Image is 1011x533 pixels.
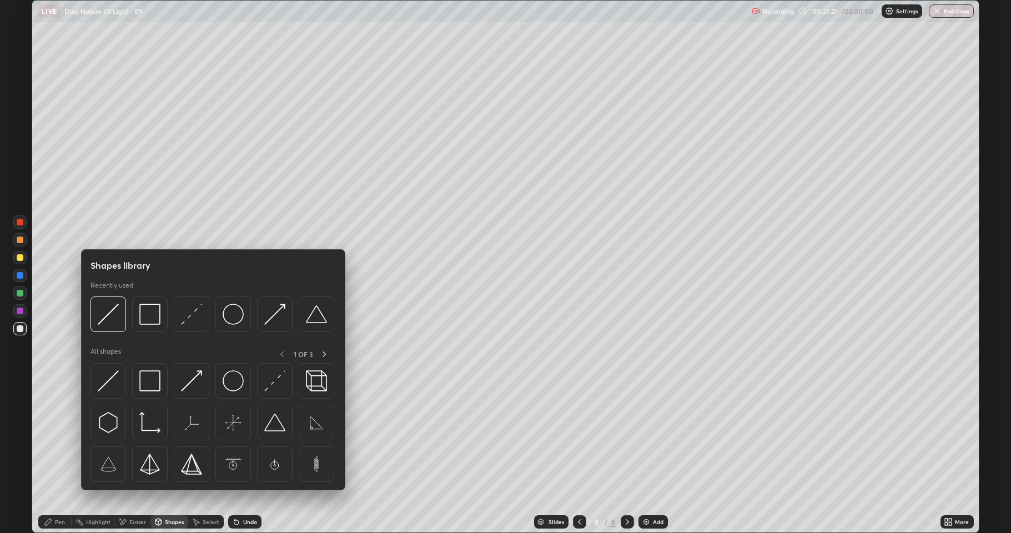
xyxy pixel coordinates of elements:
img: svg+xml;charset=utf-8,%3Csvg%20xmlns%3D%22http%3A%2F%2Fwww.w3.org%2F2000%2Fsvg%22%20width%3D%2234... [139,370,160,391]
img: svg+xml;charset=utf-8,%3Csvg%20xmlns%3D%22http%3A%2F%2Fwww.w3.org%2F2000%2Fsvg%22%20width%3D%2265... [98,454,119,475]
img: svg+xml;charset=utf-8,%3Csvg%20xmlns%3D%22http%3A%2F%2Fwww.w3.org%2F2000%2Fsvg%22%20width%3D%2265... [306,454,327,475]
img: svg+xml;charset=utf-8,%3Csvg%20xmlns%3D%22http%3A%2F%2Fwww.w3.org%2F2000%2Fsvg%22%20width%3D%2265... [223,454,244,475]
p: Recently used [90,281,133,290]
img: svg+xml;charset=utf-8,%3Csvg%20xmlns%3D%22http%3A%2F%2Fwww.w3.org%2F2000%2Fsvg%22%20width%3D%2230... [181,304,202,325]
img: svg+xml;charset=utf-8,%3Csvg%20xmlns%3D%22http%3A%2F%2Fwww.w3.org%2F2000%2Fsvg%22%20width%3D%2238... [306,304,327,325]
div: Shapes [165,519,184,525]
img: end-class-cross [933,7,942,16]
div: Highlight [86,519,110,525]
img: svg+xml;charset=utf-8,%3Csvg%20xmlns%3D%22http%3A%2F%2Fwww.w3.org%2F2000%2Fsvg%22%20width%3D%2230... [181,370,202,391]
img: svg+xml;charset=utf-8,%3Csvg%20xmlns%3D%22http%3A%2F%2Fwww.w3.org%2F2000%2Fsvg%22%20width%3D%2234... [181,454,202,475]
div: Slides [549,519,564,525]
img: svg+xml;charset=utf-8,%3Csvg%20xmlns%3D%22http%3A%2F%2Fwww.w3.org%2F2000%2Fsvg%22%20width%3D%2234... [139,454,160,475]
img: add-slide-button [642,517,651,526]
div: 8 [591,519,602,525]
button: End Class [929,4,974,18]
img: svg+xml;charset=utf-8,%3Csvg%20xmlns%3D%22http%3A%2F%2Fwww.w3.org%2F2000%2Fsvg%22%20width%3D%2265... [264,454,285,475]
img: recording.375f2c34.svg [752,7,761,16]
p: All shapes [90,347,121,361]
div: More [955,519,969,525]
div: Select [203,519,219,525]
img: svg+xml;charset=utf-8,%3Csvg%20xmlns%3D%22http%3A%2F%2Fwww.w3.org%2F2000%2Fsvg%22%20width%3D%2230... [98,304,119,325]
img: svg+xml;charset=utf-8,%3Csvg%20xmlns%3D%22http%3A%2F%2Fwww.w3.org%2F2000%2Fsvg%22%20width%3D%2238... [264,412,285,433]
img: svg+xml;charset=utf-8,%3Csvg%20xmlns%3D%22http%3A%2F%2Fwww.w3.org%2F2000%2Fsvg%22%20width%3D%2230... [98,412,119,433]
p: Settings [896,8,918,14]
img: svg+xml;charset=utf-8,%3Csvg%20xmlns%3D%22http%3A%2F%2Fwww.w3.org%2F2000%2Fsvg%22%20width%3D%2265... [223,412,244,433]
img: svg+xml;charset=utf-8,%3Csvg%20xmlns%3D%22http%3A%2F%2Fwww.w3.org%2F2000%2Fsvg%22%20width%3D%2233... [139,412,160,433]
img: svg+xml;charset=utf-8,%3Csvg%20xmlns%3D%22http%3A%2F%2Fwww.w3.org%2F2000%2Fsvg%22%20width%3D%2236... [223,370,244,391]
p: 1 OF 3 [294,350,313,359]
p: Recording [763,7,794,16]
img: svg+xml;charset=utf-8,%3Csvg%20xmlns%3D%22http%3A%2F%2Fwww.w3.org%2F2000%2Fsvg%22%20width%3D%2265... [306,412,327,433]
p: LIVE [42,7,57,16]
div: Pen [55,519,65,525]
img: svg+xml;charset=utf-8,%3Csvg%20xmlns%3D%22http%3A%2F%2Fwww.w3.org%2F2000%2Fsvg%22%20width%3D%2230... [264,304,285,325]
div: Undo [243,519,257,525]
div: Add [653,519,663,525]
img: svg+xml;charset=utf-8,%3Csvg%20xmlns%3D%22http%3A%2F%2Fwww.w3.org%2F2000%2Fsvg%22%20width%3D%2265... [181,412,202,433]
div: Eraser [129,519,146,525]
img: svg+xml;charset=utf-8,%3Csvg%20xmlns%3D%22http%3A%2F%2Fwww.w3.org%2F2000%2Fsvg%22%20width%3D%2230... [264,370,285,391]
h5: Shapes library [90,259,150,272]
div: 8 [610,517,616,527]
img: svg+xml;charset=utf-8,%3Csvg%20xmlns%3D%22http%3A%2F%2Fwww.w3.org%2F2000%2Fsvg%22%20width%3D%2234... [139,304,160,325]
img: svg+xml;charset=utf-8,%3Csvg%20xmlns%3D%22http%3A%2F%2Fwww.w3.org%2F2000%2Fsvg%22%20width%3D%2235... [306,370,327,391]
p: Dual Nature Of Light - 09 [64,7,143,16]
img: svg+xml;charset=utf-8,%3Csvg%20xmlns%3D%22http%3A%2F%2Fwww.w3.org%2F2000%2Fsvg%22%20width%3D%2230... [98,370,119,391]
img: class-settings-icons [885,7,894,16]
img: svg+xml;charset=utf-8,%3Csvg%20xmlns%3D%22http%3A%2F%2Fwww.w3.org%2F2000%2Fsvg%22%20width%3D%2236... [223,304,244,325]
div: / [604,519,607,525]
